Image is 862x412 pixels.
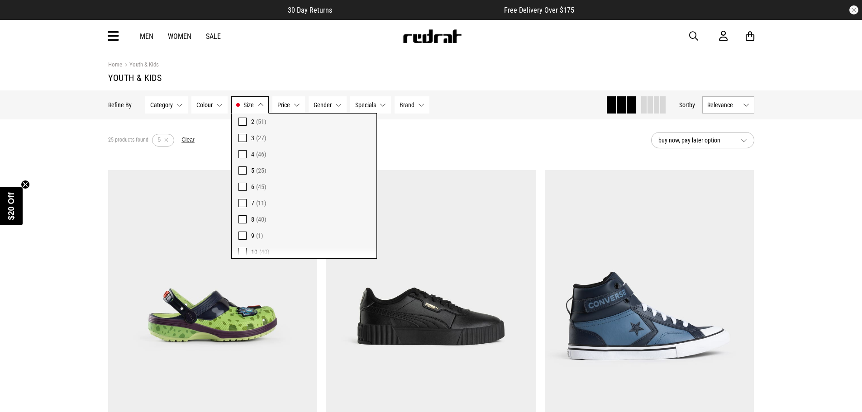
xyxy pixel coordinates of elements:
span: 5 [158,137,161,143]
button: Specials [350,96,391,114]
span: 5 [251,167,254,174]
button: Close teaser [21,180,30,189]
span: Category [150,101,173,109]
span: 9 [251,232,254,239]
span: (40) [256,216,266,223]
span: Price [277,101,290,109]
span: Size [243,101,254,109]
a: Youth & Kids [122,61,159,70]
span: 2 [251,118,254,125]
span: 25 products found [108,137,148,144]
iframe: Customer reviews powered by Trustpilot [350,5,486,14]
button: Colour [191,96,228,114]
span: Free Delivery Over $175 [504,6,574,14]
span: Specials [355,101,376,109]
span: (46) [256,151,266,158]
button: Remove filter [161,134,172,147]
a: Women [168,32,191,41]
h1: Youth & Kids [108,72,754,83]
span: (11) [256,199,266,207]
span: (40) [259,248,269,256]
p: Refine By [108,101,132,109]
span: (27) [256,134,266,142]
span: $20 Off [7,192,16,220]
span: Brand [400,101,414,109]
span: 7 [251,199,254,207]
button: Size [231,96,269,114]
span: 4 [251,151,254,158]
span: 8 [251,216,254,223]
span: 6 [251,183,254,190]
button: Brand [395,96,429,114]
span: Relevance [707,101,739,109]
span: 3 [251,134,254,142]
span: (1) [256,232,263,239]
button: Sortby [679,99,695,110]
button: Open LiveChat chat widget [7,4,34,31]
button: Price [272,96,305,114]
a: Home [108,61,122,68]
img: Redrat logo [402,29,462,43]
span: by [689,101,695,109]
button: Gender [309,96,347,114]
div: Size [231,113,377,259]
span: 10 [251,248,257,256]
span: Gender [314,101,332,109]
span: Colour [196,101,213,109]
a: Men [140,32,153,41]
span: (25) [256,167,266,174]
button: Clear [181,137,195,144]
span: 30 Day Returns [288,6,332,14]
button: buy now, pay later option [651,132,754,148]
a: Sale [206,32,221,41]
span: buy now, pay later option [658,135,733,146]
button: Relevance [702,96,754,114]
button: Category [145,96,188,114]
span: (51) [256,118,266,125]
span: (45) [256,183,266,190]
